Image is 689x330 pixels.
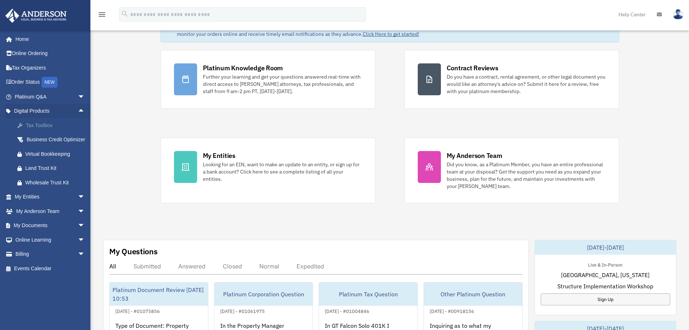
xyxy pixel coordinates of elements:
[5,104,96,118] a: Digital Productsarrow_drop_up
[161,138,375,203] a: My Entities Looking for an EIN, want to make an update to an entity, or sign up for a bank accoun...
[5,60,96,75] a: Tax Organizers
[3,9,69,23] img: Anderson Advisors Platinum Portal
[5,233,96,247] a: Online Learningarrow_drop_down
[297,263,324,270] div: Expedited
[582,260,628,268] div: Live & In-Person
[78,190,92,205] span: arrow_drop_down
[78,247,92,262] span: arrow_drop_down
[447,161,606,190] div: Did you know, as a Platinum Member, you have an entire professional team at your disposal? Get th...
[5,190,96,204] a: My Entitiesarrow_drop_down
[447,63,498,72] div: Contract Reviews
[203,161,362,183] div: Looking for an EIN, want to make an update to an entity, or sign up for a bank account? Click her...
[25,178,87,187] div: Wholesale Trust Kit
[98,13,106,19] a: menu
[203,73,362,95] div: Further your learning and get your questions answered real-time with direct access to [PERSON_NAM...
[5,218,96,233] a: My Documentsarrow_drop_down
[5,89,96,104] a: Platinum Q&Aarrow_drop_down
[447,73,606,95] div: Do you have a contract, rental agreement, or other legal document you would like an attorney's ad...
[424,307,480,314] div: [DATE] - #00918156
[121,10,129,18] i: search
[5,75,96,90] a: Order StatusNEW
[561,271,650,279] span: [GEOGRAPHIC_DATA], [US_STATE]
[133,263,161,270] div: Submitted
[78,104,92,119] span: arrow_drop_up
[557,282,653,291] span: Structure Implementation Workshop
[42,77,58,88] div: NEW
[110,307,166,314] div: [DATE] - #01075856
[223,263,242,270] div: Closed
[78,204,92,219] span: arrow_drop_down
[109,246,158,257] div: My Questions
[404,50,619,109] a: Contract Reviews Do you have a contract, rental agreement, or other legal document you would like...
[404,138,619,203] a: My Anderson Team Did you know, as a Platinum Member, you have an entire professional team at your...
[5,32,92,46] a: Home
[10,147,96,161] a: Virtual Bookkeeping
[259,263,279,270] div: Normal
[214,307,271,314] div: [DATE] - #01061975
[178,263,205,270] div: Answered
[319,307,375,314] div: [DATE] - #01004846
[25,150,87,159] div: Virtual Bookkeeping
[109,263,116,270] div: All
[78,233,92,247] span: arrow_drop_down
[535,240,676,255] div: [DATE]-[DATE]
[214,283,313,306] div: Platinum Corporation Question
[10,175,96,190] a: Wholesale Trust Kit
[110,283,208,306] div: Platinum Document Review [DATE] 10:53
[541,293,670,305] a: Sign Up
[203,63,283,72] div: Platinum Knowledge Room
[5,204,96,218] a: My Anderson Teamarrow_drop_down
[673,9,684,20] img: User Pic
[98,10,106,19] i: menu
[447,151,502,160] div: My Anderson Team
[10,133,96,147] a: Business Credit Optimizer
[5,46,96,61] a: Online Ordering
[10,118,96,133] a: Tax Toolbox
[203,151,235,160] div: My Entities
[25,164,87,173] div: Land Trust Kit
[78,218,92,233] span: arrow_drop_down
[25,121,87,130] div: Tax Toolbox
[5,261,96,276] a: Events Calendar
[5,247,96,262] a: Billingarrow_drop_down
[319,283,417,306] div: Platinum Tax Question
[161,50,375,109] a: Platinum Knowledge Room Further your learning and get your questions answered real-time with dire...
[78,89,92,104] span: arrow_drop_down
[424,283,522,306] div: Other Platinum Question
[10,161,96,176] a: Land Trust Kit
[25,135,87,144] div: Business Credit Optimizer
[363,31,419,37] a: Click Here to get started!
